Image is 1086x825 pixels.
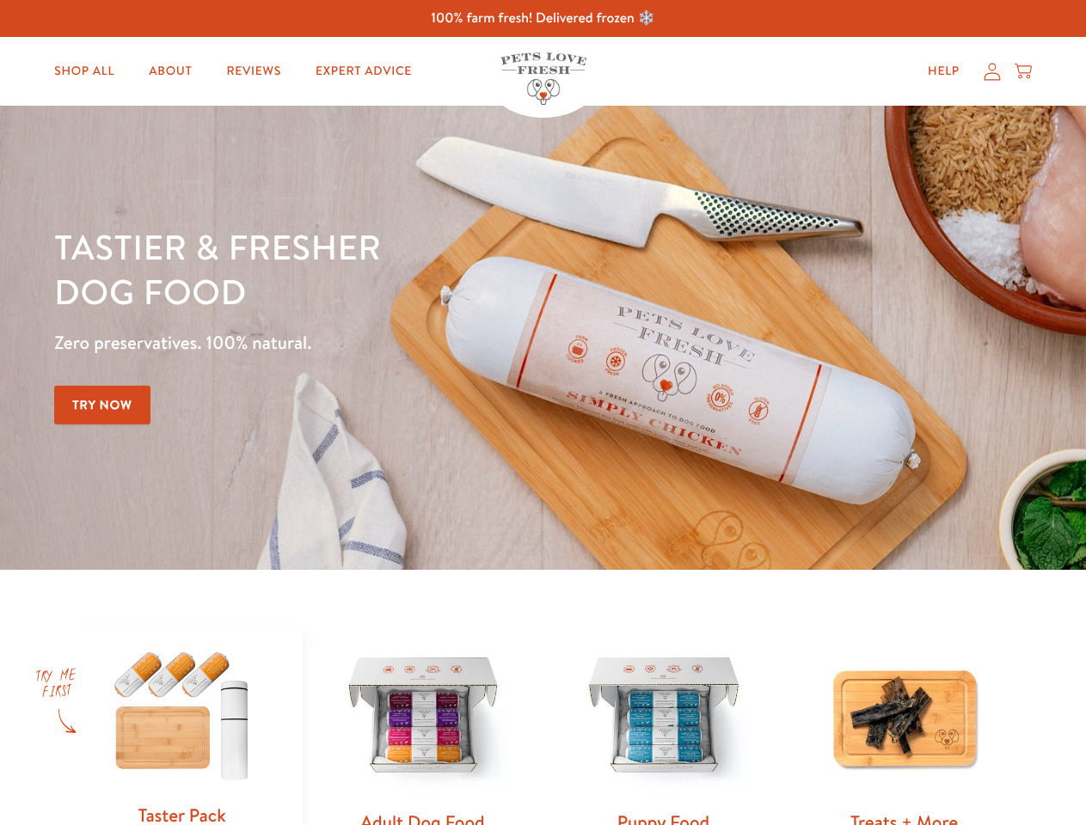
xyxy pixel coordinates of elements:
a: Reviews [212,54,294,89]
a: About [135,54,206,89]
a: Shop All [40,54,128,89]
a: Help [914,54,973,89]
a: Expert Advice [302,54,426,89]
a: Try Now [54,386,150,425]
img: Pets Love Fresh [500,52,586,105]
h1: Tastier & fresher dog food [54,224,706,314]
p: Zero preservatives. 100% natural. [54,327,706,358]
